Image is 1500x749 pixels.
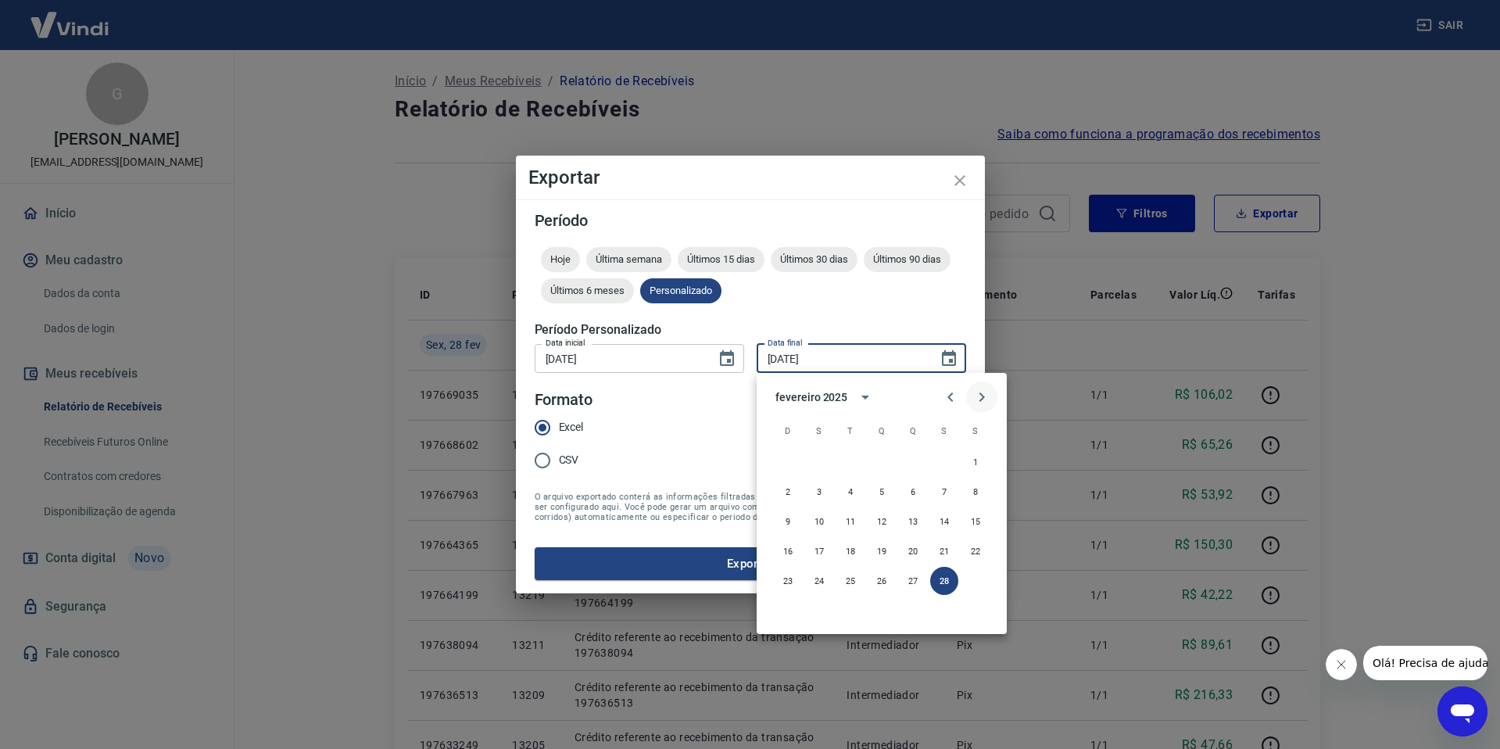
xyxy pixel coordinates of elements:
span: Hoje [541,253,580,265]
span: segunda-feira [805,415,833,446]
button: 17 [805,537,833,565]
span: quarta-feira [868,415,896,446]
div: Últimos 30 dias [771,247,857,272]
button: 6 [899,478,927,506]
div: Últimos 90 dias [864,247,950,272]
span: CSV [559,452,579,468]
span: Últimos 90 dias [864,253,950,265]
label: Data final [768,337,803,349]
button: 3 [805,478,833,506]
button: Previous month [935,382,966,413]
span: Última semana [586,253,671,265]
span: Últimos 6 meses [541,285,634,296]
button: 20 [899,537,927,565]
legend: Formato [535,389,593,411]
span: terça-feira [836,415,865,446]
button: 8 [961,478,990,506]
span: sexta-feira [930,415,958,446]
h4: Exportar [528,168,972,187]
button: 14 [930,507,958,536]
button: 21 [930,537,958,565]
span: Excel [559,419,584,435]
button: 5 [868,478,896,506]
button: Exportar [535,547,966,580]
button: 7 [930,478,958,506]
button: 1 [961,448,990,476]
button: Choose date, selected date is 28 de fev de 2025 [933,343,965,374]
button: 22 [961,537,990,565]
div: fevereiro 2025 [775,389,847,406]
button: 12 [868,507,896,536]
div: Personalizado [640,278,721,303]
button: calendar view is open, switch to year view [852,384,879,410]
input: DD/MM/YYYY [757,344,927,373]
div: Última semana [586,247,671,272]
button: 9 [774,507,802,536]
button: 10 [805,507,833,536]
h5: Período [535,213,966,228]
button: 4 [836,478,865,506]
button: 18 [836,537,865,565]
button: 25 [836,567,865,595]
input: DD/MM/YYYY [535,344,705,373]
button: 26 [868,567,896,595]
button: 28 [930,567,958,595]
label: Data inicial [546,337,585,349]
span: quinta-feira [899,415,927,446]
button: 11 [836,507,865,536]
span: Personalizado [640,285,721,296]
span: Últimos 15 dias [678,253,764,265]
span: O arquivo exportado conterá as informações filtradas na tela anterior com exceção do período que ... [535,492,966,522]
span: Olá! Precisa de ajuda? [9,11,131,23]
span: domingo [774,415,802,446]
button: 24 [805,567,833,595]
button: Choose date, selected date is 1 de mar de 2025 [711,343,743,374]
iframe: Fechar mensagem [1326,649,1357,680]
button: 19 [868,537,896,565]
button: 16 [774,537,802,565]
button: 15 [961,507,990,536]
button: close [941,162,979,199]
button: 27 [899,567,927,595]
div: Hoje [541,247,580,272]
button: 13 [899,507,927,536]
div: Últimos 15 dias [678,247,764,272]
div: Últimos 6 meses [541,278,634,303]
span: sábado [961,415,990,446]
button: 2 [774,478,802,506]
h5: Período Personalizado [535,322,966,338]
button: Next month [966,382,997,413]
button: 23 [774,567,802,595]
span: Últimos 30 dias [771,253,857,265]
iframe: Botão para abrir a janela de mensagens [1437,686,1487,736]
iframe: Mensagem da empresa [1363,646,1487,680]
